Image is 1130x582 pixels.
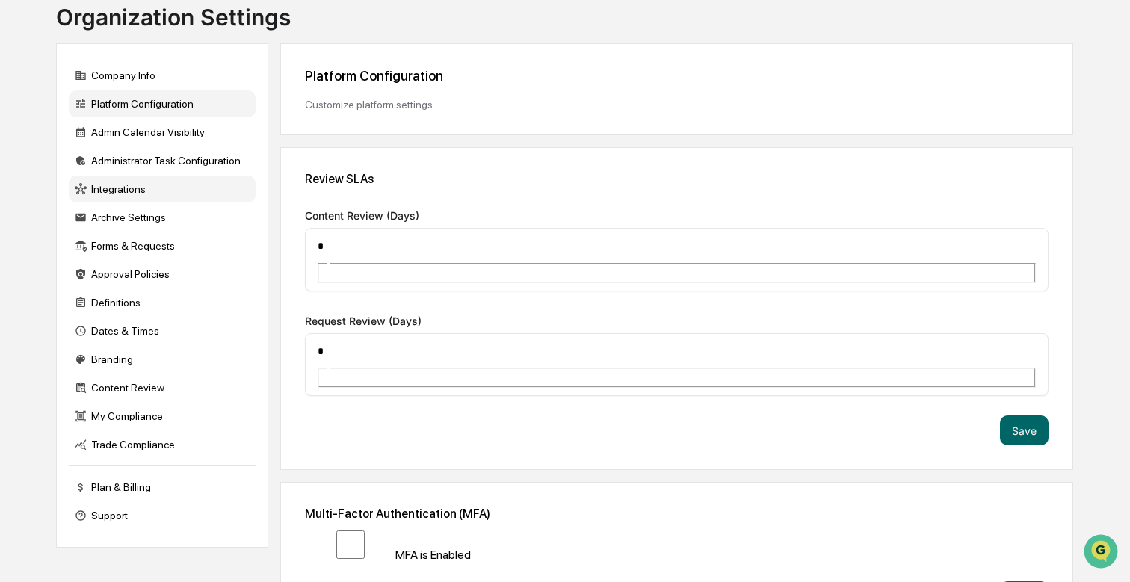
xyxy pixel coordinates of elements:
span: Request Review (Days) [305,315,422,327]
div: Content Review [69,374,256,401]
div: Start new chat [51,114,245,129]
div: Review SLAs [305,172,1049,186]
a: 🗄️Attestations [102,182,191,209]
a: 🔎Data Lookup [9,211,100,238]
p: How can we help? [15,31,272,55]
div: Trade Compliance [69,431,256,458]
div: Platform Configuration [69,90,256,117]
div: Administrator Task Configuration [69,147,256,174]
span: Data Lookup [30,217,94,232]
button: Start new chat [254,119,272,137]
div: Company Info [69,62,256,89]
div: Dates & Times [69,318,256,344]
div: 🗄️ [108,190,120,202]
div: Multi-Factor Authentication (MFA) [305,507,1049,521]
div: Platform Configuration [305,68,1049,84]
span: MFA is Enabled [395,548,471,562]
div: Integrations [69,176,256,202]
div: Plan & Billing [69,474,256,501]
button: Save [1000,415,1049,445]
div: 🔎 [15,218,27,230]
div: Support [69,502,256,529]
div: Branding [69,346,256,373]
span: Content Review (Days) [305,209,419,222]
span: Preclearance [30,188,96,203]
div: Approval Policies [69,261,256,288]
span: Attestations [123,188,185,203]
span: Pylon [149,253,181,264]
div: Forms & Requests [69,232,256,259]
div: My Compliance [69,403,256,430]
div: Definitions [69,289,256,316]
img: 1746055101610-c473b297-6a78-478c-a979-82029cc54cd1 [15,114,42,141]
a: 🖐️Preclearance [9,182,102,209]
a: Powered byPylon [105,253,181,264]
iframe: Open customer support [1082,533,1123,573]
div: 🖐️ [15,190,27,202]
div: We're available if you need us! [51,129,189,141]
div: Archive Settings [69,204,256,231]
div: Customize platform settings. [305,99,1049,111]
input: controlled [308,530,393,559]
div: Admin Calendar Visibility [69,119,256,146]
